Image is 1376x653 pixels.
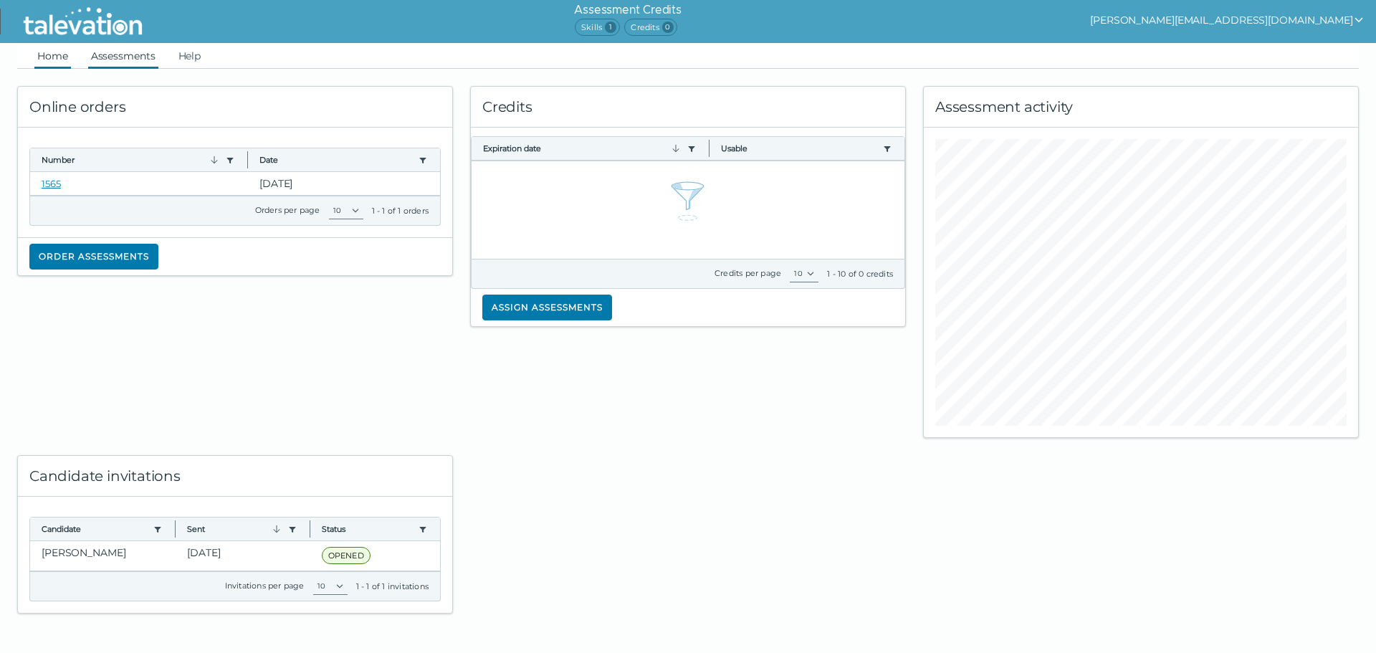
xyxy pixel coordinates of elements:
[372,205,429,216] div: 1 - 1 of 1 orders
[34,43,71,69] a: Home
[88,43,158,69] a: Assessments
[255,205,320,215] label: Orders per page
[356,581,429,592] div: 1 - 1 of 1 invitations
[1090,11,1365,29] button: show user actions
[721,143,877,154] button: Usable
[662,22,674,33] span: 0
[574,1,681,19] h6: Assessment Credits
[171,513,180,544] button: Column resize handle
[715,268,781,278] label: Credits per page
[575,19,620,36] span: Skills
[322,547,371,564] span: OPENED
[322,523,413,535] button: Status
[18,456,452,497] div: Candidate invitations
[18,87,452,128] div: Online orders
[225,581,305,591] label: Invitations per page
[42,523,148,535] button: Candidate
[827,268,893,280] div: 1 - 10 of 0 credits
[924,87,1358,128] div: Assessment activity
[483,143,682,154] button: Expiration date
[176,541,310,571] clr-dg-cell: [DATE]
[187,523,282,535] button: Sent
[42,178,61,189] a: 1565
[305,513,315,544] button: Column resize handle
[29,244,158,270] button: Order assessments
[42,154,220,166] button: Number
[471,87,905,128] div: Credits
[259,154,413,166] button: Date
[30,541,176,571] clr-dg-cell: [PERSON_NAME]
[248,172,440,195] clr-dg-cell: [DATE]
[624,19,677,36] span: Credits
[605,22,616,33] span: 1
[482,295,612,320] button: Assign assessments
[704,133,714,163] button: Column resize handle
[176,43,204,69] a: Help
[17,4,148,39] img: Talevation_Logo_Transparent_white.png
[243,144,252,175] button: Column resize handle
